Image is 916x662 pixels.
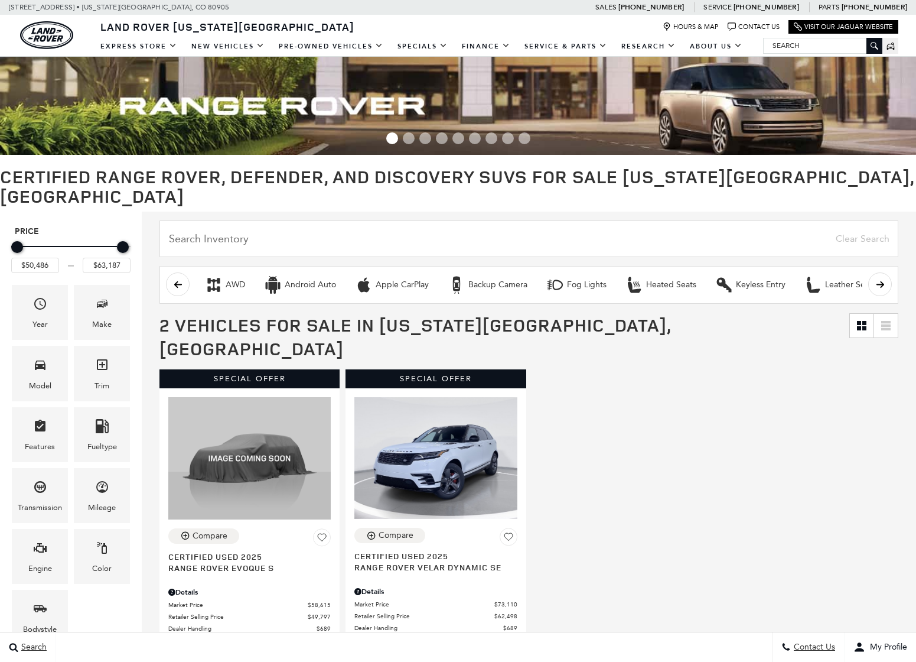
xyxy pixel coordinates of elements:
[595,3,617,11] span: Sales
[354,624,503,632] span: Dealer Handling
[168,624,317,633] span: Dealer Handling
[168,551,322,562] span: Certified Used 2025
[95,355,109,379] span: Trim
[12,407,68,462] div: FeaturesFeatures
[88,501,116,514] div: Mileage
[546,276,564,294] div: Fog Lights
[11,258,59,273] input: Minimum
[354,600,494,609] span: Market Price
[354,612,494,621] span: Retailer Selling Price
[354,550,508,562] span: Certified Used 2025
[567,280,607,290] div: Fog Lights
[646,280,696,290] div: Heated Seats
[709,272,792,297] button: Keyless EntryKeyless Entry
[23,623,57,636] div: Bodystyle
[18,501,62,514] div: Transmission
[32,318,48,331] div: Year
[313,528,331,551] button: Save Vehicle
[11,241,23,253] div: Minimum Price
[448,276,465,294] div: Backup Camera
[159,369,340,388] div: Special Offer
[168,601,308,609] span: Market Price
[791,642,835,653] span: Contact Us
[15,226,127,237] h5: Price
[469,132,481,144] span: Go to slide 6
[436,132,448,144] span: Go to slide 4
[845,632,916,662] button: Open user profile menu
[33,294,47,318] span: Year
[308,601,331,609] span: $58,615
[83,258,131,273] input: Maximum
[354,586,517,597] div: Pricing Details - Range Rover Velar Dynamic SE
[804,276,822,294] div: Leather Seats
[93,36,749,57] nav: Main Navigation
[736,280,785,290] div: Keyless Entry
[168,612,308,621] span: Retailer Selling Price
[819,3,840,11] span: Parts
[12,529,68,584] div: EngineEngine
[317,624,331,633] span: $689
[455,36,517,57] a: Finance
[502,132,514,144] span: Go to slide 8
[159,313,671,361] span: 2 Vehicles for Sale in [US_STATE][GEOGRAPHIC_DATA], [GEOGRAPHIC_DATA]
[11,237,131,273] div: Price
[168,562,322,573] span: Range Rover Evoque S
[168,612,331,621] a: Retailer Selling Price $49,797
[33,538,47,562] span: Engine
[794,22,893,31] a: Visit Our Jaguar Website
[117,241,129,253] div: Maximum Price
[625,276,643,294] div: Heated Seats
[18,642,47,653] span: Search
[308,612,331,621] span: $49,797
[257,272,343,297] button: Android AutoAndroid Auto
[825,280,876,290] div: Leather Seats
[614,36,683,57] a: Research
[93,20,361,34] a: Land Rover [US_STATE][GEOGRAPHIC_DATA]
[226,280,245,290] div: AWD
[168,528,239,544] button: Compare Vehicle
[355,276,373,294] div: Apple CarPlay
[500,528,517,550] button: Save Vehicle
[9,3,229,11] a: [STREET_ADDRESS] • [US_STATE][GEOGRAPHIC_DATA], CO 80905
[264,276,282,294] div: Android Auto
[618,2,684,12] a: [PHONE_NUMBER]
[100,20,354,34] span: Land Rover [US_STATE][GEOGRAPHIC_DATA]
[198,272,252,297] button: AWDAWD
[419,132,431,144] span: Go to slide 3
[95,538,109,562] span: Color
[33,477,47,501] span: Transmission
[168,551,331,573] a: Certified Used 2025Range Rover Evoque S
[540,272,613,297] button: Fog LightsFog Lights
[379,530,413,541] div: Compare
[168,587,331,598] div: Pricing Details - Range Rover Evoque S
[93,36,184,57] a: EXPRESS STORE
[728,22,780,31] a: Contact Us
[94,379,109,392] div: Trim
[715,276,733,294] div: Keyless Entry
[95,294,109,318] span: Make
[272,36,390,57] a: Pre-Owned Vehicles
[842,2,907,12] a: [PHONE_NUMBER]
[390,36,455,57] a: Specials
[33,599,47,623] span: Bodystyle
[468,280,527,290] div: Backup Camera
[28,562,52,575] div: Engine
[403,132,415,144] span: Go to slide 2
[441,272,534,297] button: Backup CameraBackup Camera
[12,285,68,340] div: YearYear
[25,440,55,453] div: Features
[494,612,517,621] span: $62,498
[74,468,130,523] div: MileageMileage
[354,624,517,632] a: Dealer Handling $689
[798,272,882,297] button: Leather SeatsLeather Seats
[205,276,223,294] div: AWD
[764,38,882,53] input: Search
[354,600,517,609] a: Market Price $73,110
[345,369,526,388] div: Special Offer
[74,407,130,462] div: FueltypeFueltype
[168,397,331,519] img: 2025 Land Rover Range Rover Evoque S
[166,272,190,296] button: scroll left
[619,272,703,297] button: Heated SeatsHeated Seats
[33,355,47,379] span: Model
[354,397,517,519] img: 2025 Land Rover Range Rover Velar Dynamic SE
